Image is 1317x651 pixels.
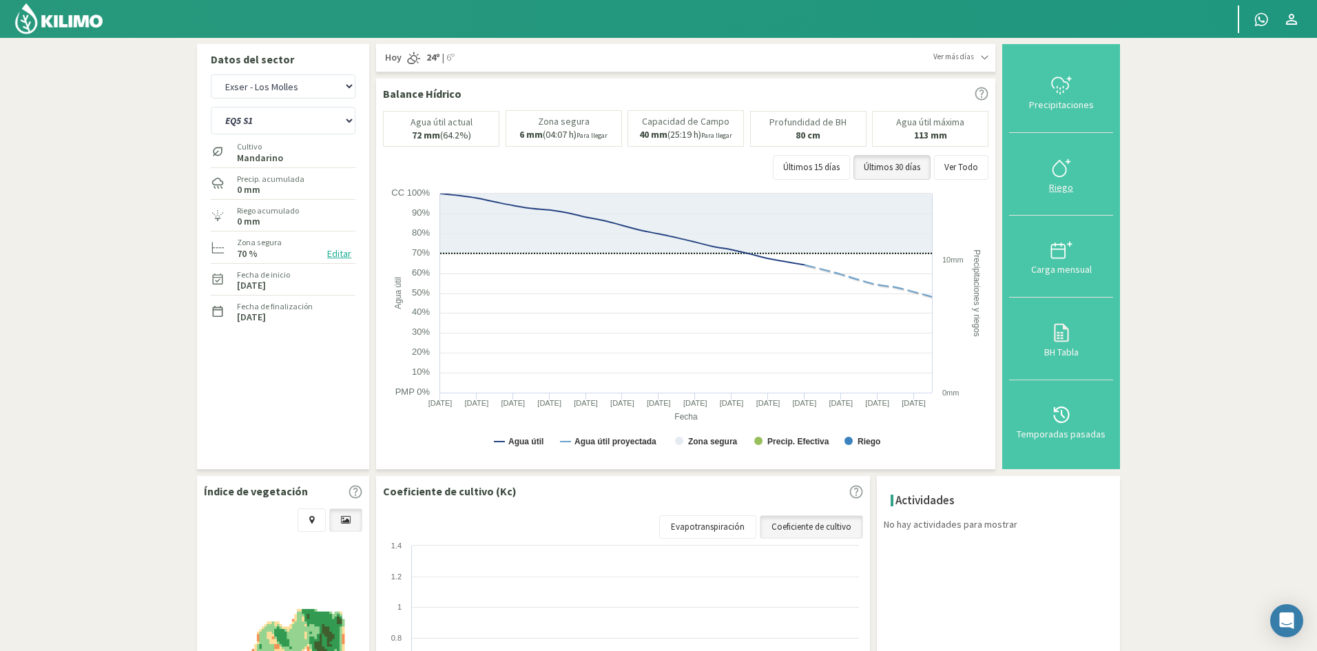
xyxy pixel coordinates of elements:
text: [DATE] [683,399,707,407]
label: Cultivo [237,141,283,153]
p: (04:07 h) [519,130,608,141]
div: BH Tabla [1013,347,1109,357]
text: 10% [412,366,430,377]
p: (64.2%) [412,130,471,141]
text: 70% [412,247,430,258]
a: Evapotranspiración [659,515,756,539]
h4: Actividades [895,494,955,507]
small: Para llegar [701,131,732,140]
text: CC 100% [391,187,430,198]
p: Profundidad de BH [769,117,847,127]
b: 113 mm [914,129,947,141]
text: [DATE] [902,399,926,407]
text: Fecha [674,412,698,422]
p: Zona segura [538,116,590,127]
text: 60% [412,267,430,278]
div: Carga mensual [1013,265,1109,274]
p: Índice de vegetación [204,483,308,499]
span: Ver más días [933,51,974,63]
strong: 24º [426,51,440,63]
label: [DATE] [237,313,266,322]
text: 0mm [942,389,959,397]
button: Carga mensual [1009,216,1113,298]
label: Fecha de finalización [237,300,313,313]
text: 1 [397,603,402,611]
text: 1.2 [391,572,402,581]
small: Para llegar [577,131,608,140]
button: BH Tabla [1009,298,1113,380]
text: [DATE] [756,399,780,407]
button: Precipitaciones [1009,51,1113,133]
img: Kilimo [14,2,104,35]
p: Balance Hídrico [383,85,462,102]
text: 50% [412,287,430,298]
text: Agua útil [508,437,543,446]
div: Temporadas pasadas [1013,429,1109,439]
label: 0 mm [237,185,260,194]
button: Editar [323,246,355,262]
b: 72 mm [412,129,440,141]
text: Precipitaciones y riegos [972,249,982,337]
label: 0 mm [237,217,260,226]
span: Hoy [383,51,402,65]
p: No hay actividades para mostrar [884,517,1120,532]
p: Datos del sector [211,51,355,68]
div: Riego [1013,183,1109,192]
text: [DATE] [574,399,598,407]
b: 80 cm [796,129,820,141]
div: Open Intercom Messenger [1270,604,1303,637]
p: Coeficiente de cultivo (Kc) [383,483,517,499]
text: 80% [412,227,430,238]
label: Zona segura [237,236,282,249]
text: 40% [412,307,430,317]
text: Zona segura [688,437,738,446]
label: 70 % [237,249,258,258]
text: [DATE] [465,399,489,407]
text: 90% [412,207,430,218]
text: Riego [858,437,880,446]
text: 1.4 [391,541,402,550]
text: [DATE] [501,399,525,407]
button: Temporadas pasadas [1009,380,1113,462]
button: Últimos 30 días [853,155,931,180]
text: PMP 0% [395,386,431,397]
text: 0.8 [391,634,402,642]
text: [DATE] [720,399,744,407]
b: 6 mm [519,128,543,141]
span: | [442,51,444,65]
p: Agua útil máxima [896,117,964,127]
label: Mandarino [237,154,283,163]
b: 40 mm [639,128,667,141]
text: [DATE] [793,399,817,407]
text: [DATE] [865,399,889,407]
p: Capacidad de Campo [642,116,729,127]
text: [DATE] [428,399,453,407]
text: Agua útil proyectada [574,437,656,446]
text: Precip. Efectiva [767,437,829,446]
text: 20% [412,347,430,357]
a: Coeficiente de cultivo [760,515,863,539]
label: [DATE] [237,281,266,290]
text: [DATE] [610,399,634,407]
text: [DATE] [537,399,561,407]
label: Riego acumulado [237,205,299,217]
text: 30% [412,327,430,337]
p: (25:19 h) [639,130,732,141]
label: Precip. acumulada [237,173,304,185]
button: Riego [1009,133,1113,215]
text: [DATE] [829,399,853,407]
text: 10mm [942,256,964,264]
button: Ver Todo [934,155,988,180]
span: 6º [444,51,455,65]
text: [DATE] [647,399,671,407]
div: Precipitaciones [1013,100,1109,110]
text: Agua útil [393,277,403,309]
button: Últimos 15 días [773,155,850,180]
p: Agua útil actual [411,117,473,127]
label: Fecha de inicio [237,269,290,281]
